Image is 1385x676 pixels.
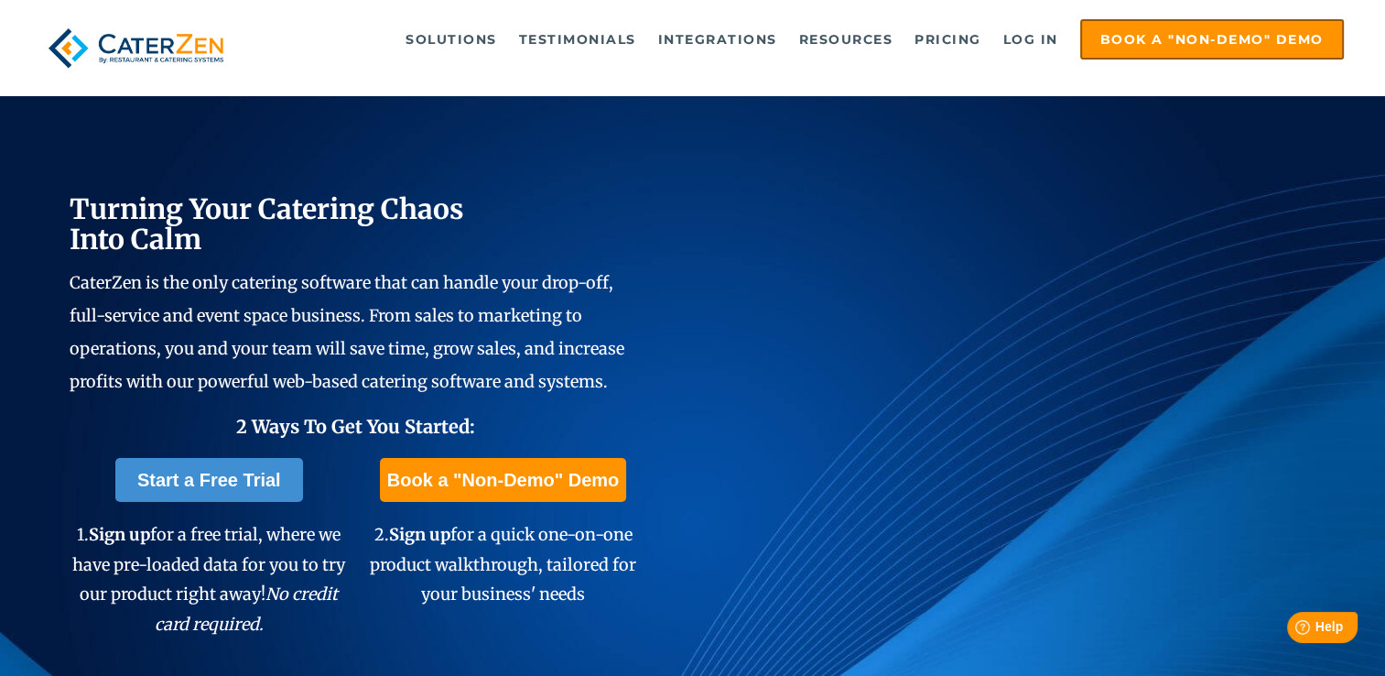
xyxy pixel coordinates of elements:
[70,191,464,256] span: Turning Your Catering Chaos Into Calm
[236,415,475,438] span: 2 Ways To Get You Started:
[21,45,304,176] span: At Least $200,000 A Year In Catering?
[389,524,450,545] span: Sign up
[1222,605,1365,656] iframe: Help widget launcher
[72,524,345,634] span: 1. for a free trial, where we have pre-loaded data for you to try our product right away!
[155,583,339,634] em: No credit card required.
[370,524,636,605] span: 2. for a quick one-on-one product walkthrough, tailored for your business' needs
[89,524,150,545] span: Sign up
[115,458,303,502] a: Start a Free Trial
[70,272,624,392] span: CaterZen is the only catering software that can handle your drop-off, full-service and event spac...
[380,458,626,502] a: Book a "Non-Demo" Demo
[21,45,124,88] span: Doing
